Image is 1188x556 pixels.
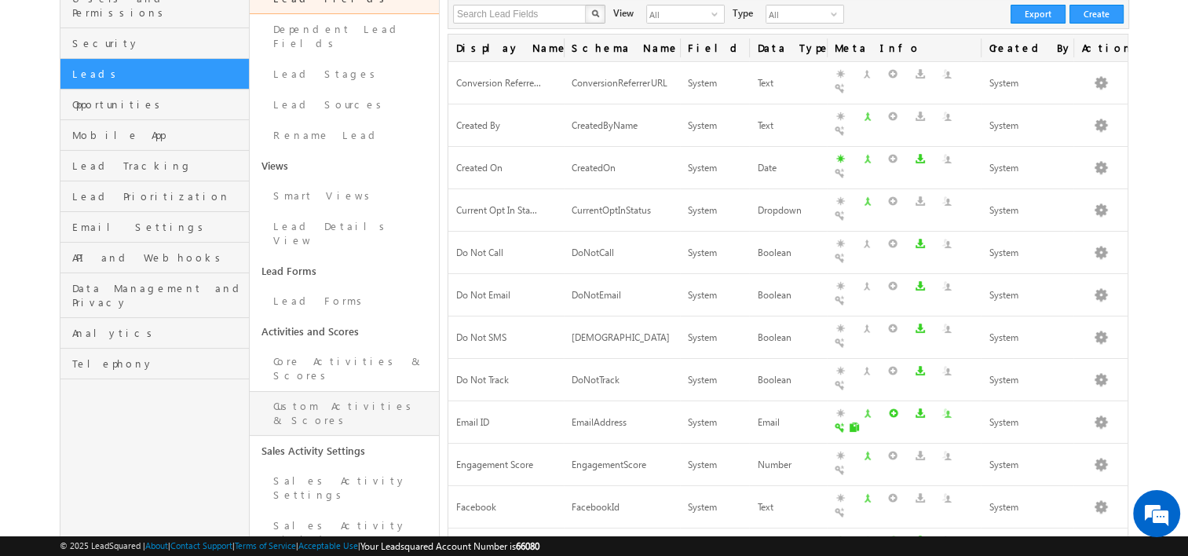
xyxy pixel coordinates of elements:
div: DoNotCall [572,245,672,262]
img: Search [591,9,599,17]
a: Analytics [60,318,249,349]
div: CurrentOptInStatus [572,203,672,219]
span: Email ID [456,416,489,428]
a: Custom Activities & Scores [250,391,439,436]
a: Dependent Lead Fields [250,14,439,59]
a: Data Management and Privacy [60,273,249,318]
div: System [989,415,1066,431]
a: Sales Activity Settings [250,436,439,466]
div: System [688,75,742,92]
a: Sales Activity Fields [250,510,439,555]
span: Data Management and Privacy [72,281,245,309]
span: Created By [456,119,500,131]
span: select [831,9,843,19]
div: System [989,287,1066,304]
a: Lead Forms [250,256,439,286]
a: Sales Activity Settings [250,466,439,510]
a: API and Webhooks [60,243,249,273]
span: Opportunities [72,97,245,112]
div: System [688,203,742,219]
span: API and Webhooks [72,251,245,265]
a: Activities and Scores [250,316,439,346]
button: Create [1069,5,1124,24]
div: System [989,457,1066,474]
div: DoNotTrack [572,372,672,389]
div: Type [733,5,753,20]
span: Meta Info [827,35,981,61]
div: ConversionReferrerURL [572,75,672,92]
a: Terms of Service [235,540,296,551]
div: System [688,415,742,431]
div: Email [757,415,818,431]
div: EngagementScore [572,457,672,474]
span: Lead Tracking [72,159,245,173]
a: About [145,540,168,551]
div: System [989,203,1066,219]
div: Boolean [757,330,818,346]
a: Rename Lead [250,120,439,151]
div: System [688,330,742,346]
a: Lead Details View [250,211,439,256]
span: Analytics [72,326,245,340]
a: Views [250,151,439,181]
a: Lead Sources [250,90,439,120]
span: Lead Prioritization [72,189,245,203]
a: Opportunities [60,90,249,120]
span: Created On [456,162,503,174]
div: FacebookId [572,499,672,516]
span: 66080 [516,540,539,552]
div: DoNotEmail [572,287,672,304]
a: Acceptable Use [298,540,358,551]
span: Do Not Email [456,289,510,301]
a: Lead Tracking [60,151,249,181]
span: All [766,5,831,23]
div: System [989,330,1066,346]
a: Lead Forms [250,286,439,316]
div: System [989,118,1066,134]
div: System [688,457,742,474]
div: [DEMOGRAPHIC_DATA] [572,330,672,346]
div: Boolean [757,372,818,389]
div: System [989,245,1066,262]
a: Leads [60,59,249,90]
div: CreatedOn [572,160,672,177]
div: Text [757,499,818,516]
a: Telephony [60,349,249,379]
a: Security [60,28,249,59]
div: System [688,245,742,262]
div: System [989,75,1066,92]
div: Text [757,118,818,134]
span: © 2025 LeadSquared | | | | | [60,539,539,554]
span: Telephony [72,357,245,371]
span: select [711,9,724,19]
span: Current Opt In Sta... [456,204,537,216]
span: Do Not Call [456,247,503,258]
span: Field Type [680,35,750,61]
span: All [647,5,711,23]
div: System [688,499,742,516]
span: Mobile App [72,128,245,142]
span: Engagement Score [456,459,533,470]
div: System [688,160,742,177]
a: Mobile App [60,120,249,151]
a: Core Activities & Scores [250,346,439,391]
div: Boolean [757,287,818,304]
div: System [688,118,742,134]
span: Facebook [456,501,496,513]
div: Date [757,160,818,177]
div: Text [757,75,818,92]
div: System [989,499,1066,516]
a: Smart Views [250,181,439,211]
div: System [688,372,742,389]
div: View [613,5,634,20]
div: Dropdown [757,203,818,219]
span: Your Leadsquared Account Number is [360,540,539,552]
div: EmailAddress [572,415,672,431]
span: Actions [1073,35,1128,61]
span: Security [72,36,245,50]
a: Contact Support [170,540,232,551]
span: Email Settings [72,220,245,234]
span: Leads [72,67,245,81]
a: Lead Prioritization [60,181,249,212]
div: Number [757,457,818,474]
